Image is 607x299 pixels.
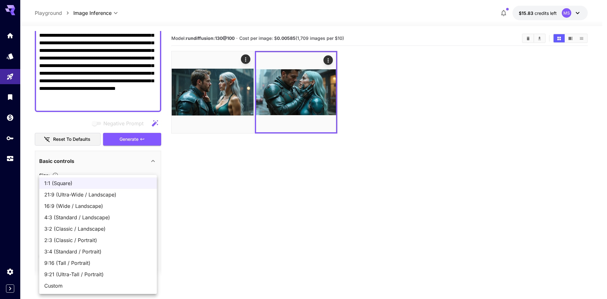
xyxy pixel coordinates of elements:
[44,214,152,221] span: 4:3 (Standard / Landscape)
[44,179,152,187] span: 1:1 (Square)
[44,202,152,210] span: 16:9 (Wide / Landscape)
[44,191,152,198] span: 21:9 (Ultra-Wide / Landscape)
[44,236,152,244] span: 2:3 (Classic / Portrait)
[575,269,607,299] iframe: Chat Widget
[575,269,607,299] div: Виджет чата
[44,259,152,267] span: 9:16 (Tall / Portrait)
[44,248,152,255] span: 3:4 (Standard / Portrait)
[44,282,152,290] span: Custom
[44,271,152,278] span: 9:21 (Ultra-Tall / Portrait)
[44,225,152,233] span: 3:2 (Classic / Landscape)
